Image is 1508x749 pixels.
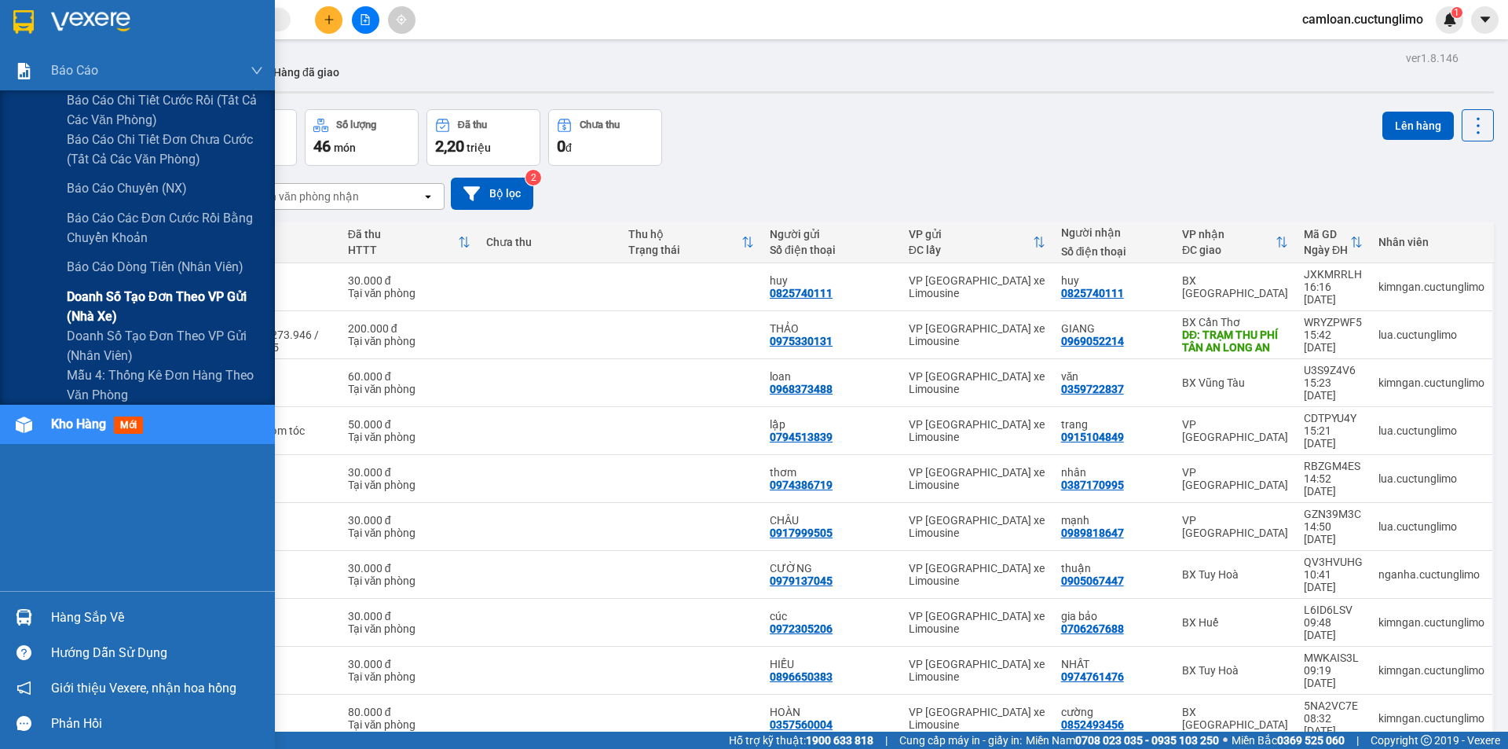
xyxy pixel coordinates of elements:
[909,514,1045,539] div: VP [GEOGRAPHIC_DATA] xe Limousine
[770,479,833,491] div: 0974386719
[1182,568,1288,581] div: BX Tuy Hoà
[1454,7,1459,18] span: 1
[67,208,263,248] span: Báo cáo các đơn cước rồi bằng chuyển khoản
[557,137,565,156] span: 0
[67,90,263,130] span: Báo cáo chi tiết cước rồi (tất cả các văn phòng)
[51,61,98,80] span: Báo cáo
[51,678,236,698] span: Giới thiệu Vexere, nhận hoa hồng
[1296,222,1371,263] th: Toggle SortBy
[1061,466,1166,479] div: nhân
[16,417,32,433] img: warehouse-icon
[1061,431,1124,443] div: 0915104849
[770,718,833,731] div: 0357560004
[909,418,1045,443] div: VP [GEOGRAPHIC_DATA] xe Limousine
[305,109,419,166] button: Số lượng46món
[770,418,893,431] div: lập
[1304,460,1363,472] div: RBZGM4ES
[348,274,471,287] div: 30.000 đ
[360,14,371,25] span: file-add
[467,141,491,154] span: triệu
[1061,658,1166,670] div: NHẤT
[1182,466,1288,491] div: VP [GEOGRAPHIC_DATA]
[770,431,833,443] div: 0794513839
[899,732,1022,749] span: Cung cấp máy in - giấy in:
[909,274,1045,299] div: VP [GEOGRAPHIC_DATA] xe Limousine
[729,732,873,749] span: Hỗ trợ kỹ thuật:
[1223,737,1228,743] span: ⚪️
[348,244,459,256] div: HTTT
[348,418,471,431] div: 50.000 đ
[1378,236,1484,248] div: Nhân viên
[1061,383,1124,395] div: 0359722837
[348,431,471,443] div: Tại văn phòng
[1061,670,1124,683] div: 0974761476
[770,322,893,335] div: THẢO
[348,322,471,335] div: 200.000 đ
[324,14,335,25] span: plus
[16,645,31,660] span: question-circle
[770,514,893,527] div: CHÂU
[16,609,32,626] img: warehouse-icon
[336,119,376,130] div: Số lượng
[770,287,833,299] div: 0825740111
[348,228,459,240] div: Đã thu
[1378,616,1484,629] div: kimngan.cuctunglimo
[548,109,662,166] button: Chưa thu0đ
[1304,316,1363,329] div: WRYZPWF5
[1304,244,1350,256] div: Ngày ĐH
[1061,287,1124,299] div: 0825740111
[885,732,888,749] span: |
[1061,527,1124,539] div: 0989818647
[770,335,833,347] div: 0975330131
[770,575,833,587] div: 0979137045
[396,14,407,25] span: aim
[770,274,893,287] div: huy
[909,466,1045,491] div: VP [GEOGRAPHIC_DATA] xe Limousine
[909,322,1045,347] div: VP [GEOGRAPHIC_DATA] xe Limousine
[1304,268,1363,281] div: JXKMRRLH
[348,335,471,347] div: Tại văn phòng
[348,718,471,731] div: Tại văn phòng
[620,222,762,263] th: Toggle SortBy
[1304,376,1363,402] div: 15:23 [DATE]
[770,658,893,670] div: HIẾU
[1061,322,1166,335] div: GIANG
[1382,112,1454,140] button: Lên hàng
[348,670,471,683] div: Tại văn phòng
[348,575,471,587] div: Tại văn phòng
[1061,274,1166,287] div: huy
[909,562,1045,587] div: VP [GEOGRAPHIC_DATA] xe Limousine
[1061,370,1166,383] div: văn
[16,63,32,79] img: solution-icon
[909,706,1045,731] div: VP [GEOGRAPHIC_DATA] xe Limousine
[1061,562,1166,575] div: thuận
[770,383,833,395] div: 0968373488
[348,370,471,383] div: 60.000 đ
[1061,610,1166,622] div: gia bảo
[114,417,143,434] span: mới
[1471,6,1499,34] button: caret-down
[1182,329,1288,354] div: DĐ: TRẠM THU PHÍ TÂN AN LONG AN
[67,130,263,169] span: Báo cáo chi tiết đơn chưa cước (Tất cả các văn phòng)
[1443,13,1457,27] img: icon-new-feature
[770,244,893,256] div: Số điện thoại
[348,514,471,527] div: 30.000 đ
[770,706,893,718] div: HOÀN
[770,466,893,479] div: thơm
[348,383,471,395] div: Tại văn phòng
[1378,329,1484,341] div: lua.cuctunglimo
[1304,508,1363,520] div: GZN39M3C
[1356,732,1359,749] span: |
[1378,424,1484,437] div: lua.cuctunglimo
[315,6,342,34] button: plus
[1061,575,1124,587] div: 0905067447
[1304,228,1350,240] div: Mã GD
[348,527,471,539] div: Tại văn phòng
[1061,514,1166,527] div: mạnh
[1232,732,1345,749] span: Miền Bắc
[1061,622,1124,635] div: 0706267688
[1421,735,1432,746] span: copyright
[1026,732,1219,749] span: Miền Nam
[770,562,893,575] div: CƯỜNG
[348,466,471,479] div: 30.000 đ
